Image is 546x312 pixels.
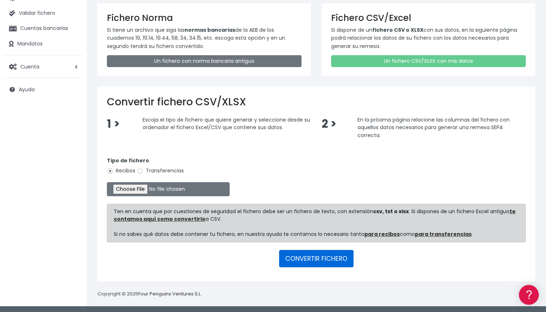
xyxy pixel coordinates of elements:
div: Convertir ficheros [7,80,137,87]
a: General [7,155,137,166]
h3: Fichero CSV/Excel [331,13,526,23]
strong: Tipo de fichero [107,157,149,164]
a: Perfiles de empresas [7,125,137,136]
label: Recibos [107,167,135,175]
span: En la próxima página relacione las columnas del fichero con aquellos datos necesarios para genera... [357,116,510,139]
h2: Convertir fichero CSV/XLSX [107,96,526,108]
div: Ten en cuenta que por cuestiones de seguridad el fichero debe ser un fichero de texto, con extens... [107,204,526,242]
h3: Fichero Norma [107,13,302,23]
span: Cuenta [20,63,39,70]
a: Ayuda [4,82,83,97]
p: Si dispone de un con sus datos, en la siguiente página podrá relacionar los datos de su fichero c... [331,26,526,50]
label: Transferencias [137,167,184,175]
a: API [7,184,137,195]
a: Videotutoriales [7,114,137,125]
p: Si tiene un archivo que siga las de la AEB de los cuadernos 19, 19.14, 19.44, 58, 34, 34.15, etc.... [107,26,302,50]
a: Validar fichero [4,6,83,21]
a: Información general [7,61,137,72]
a: POWERED BY ENCHANT [99,208,139,215]
button: Contáctanos [7,193,137,206]
strong: csv, txt o xlsx [373,208,409,215]
span: Ayuda [19,86,35,93]
span: Escoja el tipo de fichero que quiere generar y seleccione desde su ordenador el fichero Excel/CSV... [143,116,310,131]
div: Programadores [7,173,137,180]
div: Facturación [7,143,137,150]
span: 2 > [322,116,337,132]
a: Un fichero CSV/XLSX con mis datos [331,55,526,67]
a: Mandatos [4,36,83,52]
a: para recibos [364,230,400,238]
strong: normas bancarias [185,26,235,34]
button: CONVERTIR FICHERO [279,250,354,267]
span: 1 > [107,116,120,132]
a: Cuenta [4,59,83,74]
a: Cuentas bancarias [4,21,83,36]
strong: fichero CSV o XLSX [372,26,424,34]
a: Un fichero con norma bancaria antiguo [107,55,302,67]
a: te contamos aquí como convertirlo [114,208,516,223]
a: Four Penguins Ventures S.L. [138,290,201,297]
p: Copyright © 2025 . [97,290,203,298]
a: Problemas habituales [7,102,137,114]
a: para transferencias [415,230,472,238]
a: Formatos [7,91,137,102]
div: Información general [7,50,137,57]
